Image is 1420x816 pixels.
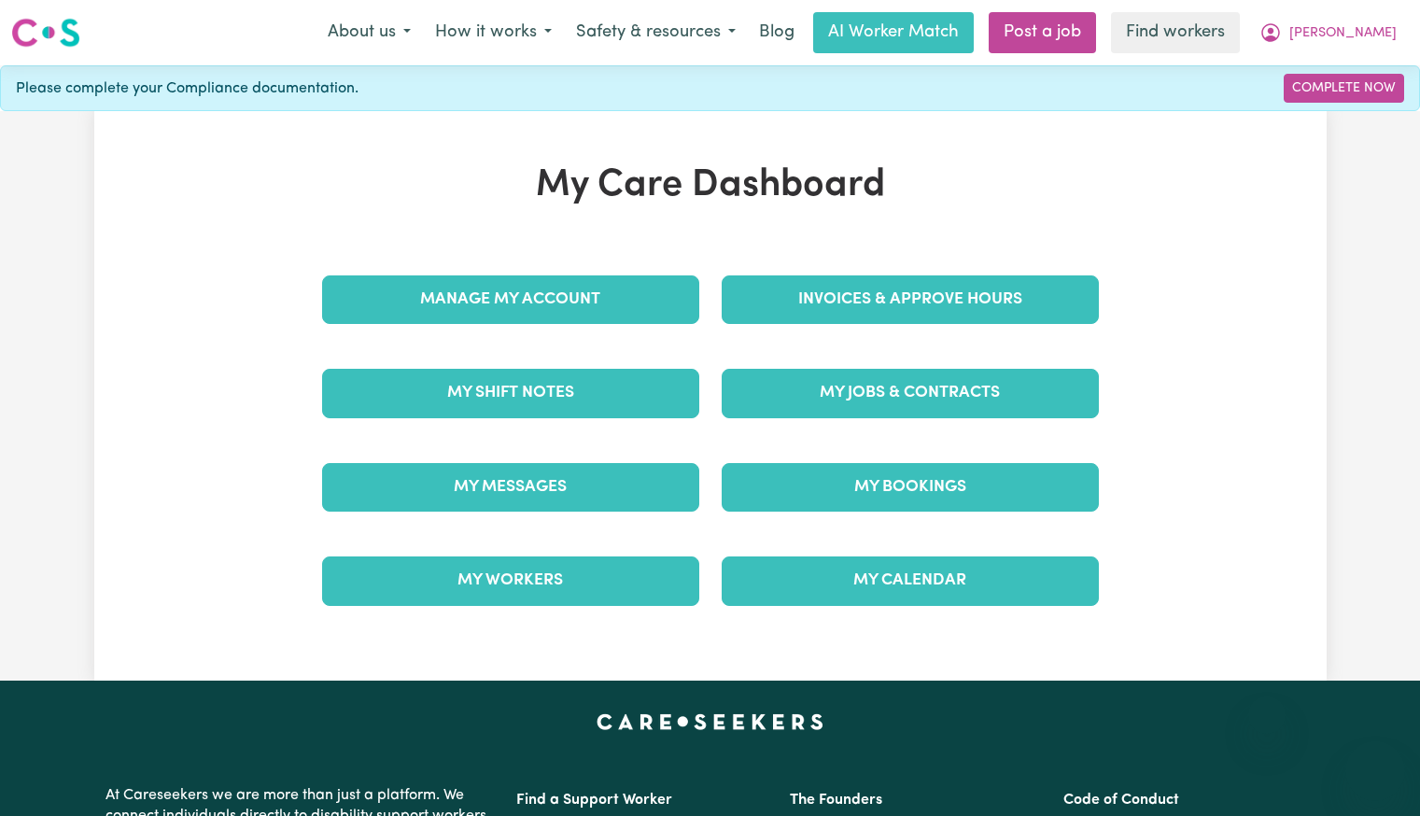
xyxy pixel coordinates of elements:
[1247,13,1409,52] button: My Account
[316,13,423,52] button: About us
[516,793,672,808] a: Find a Support Worker
[322,463,699,512] a: My Messages
[989,12,1096,53] a: Post a job
[16,77,359,100] span: Please complete your Compliance documentation.
[1284,74,1404,103] a: Complete Now
[311,163,1110,208] h1: My Care Dashboard
[1111,12,1240,53] a: Find workers
[722,369,1099,417] a: My Jobs & Contracts
[813,12,974,53] a: AI Worker Match
[1345,741,1405,801] iframe: Button to launch messaging window
[11,16,80,49] img: Careseekers logo
[722,556,1099,605] a: My Calendar
[1248,696,1286,734] iframe: Close message
[322,556,699,605] a: My Workers
[722,275,1099,324] a: Invoices & Approve Hours
[322,369,699,417] a: My Shift Notes
[748,12,806,53] a: Blog
[1289,23,1397,44] span: [PERSON_NAME]
[322,275,699,324] a: Manage My Account
[423,13,564,52] button: How it works
[722,463,1099,512] a: My Bookings
[564,13,748,52] button: Safety & resources
[790,793,882,808] a: The Founders
[11,11,80,54] a: Careseekers logo
[1063,793,1179,808] a: Code of Conduct
[597,714,823,729] a: Careseekers home page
